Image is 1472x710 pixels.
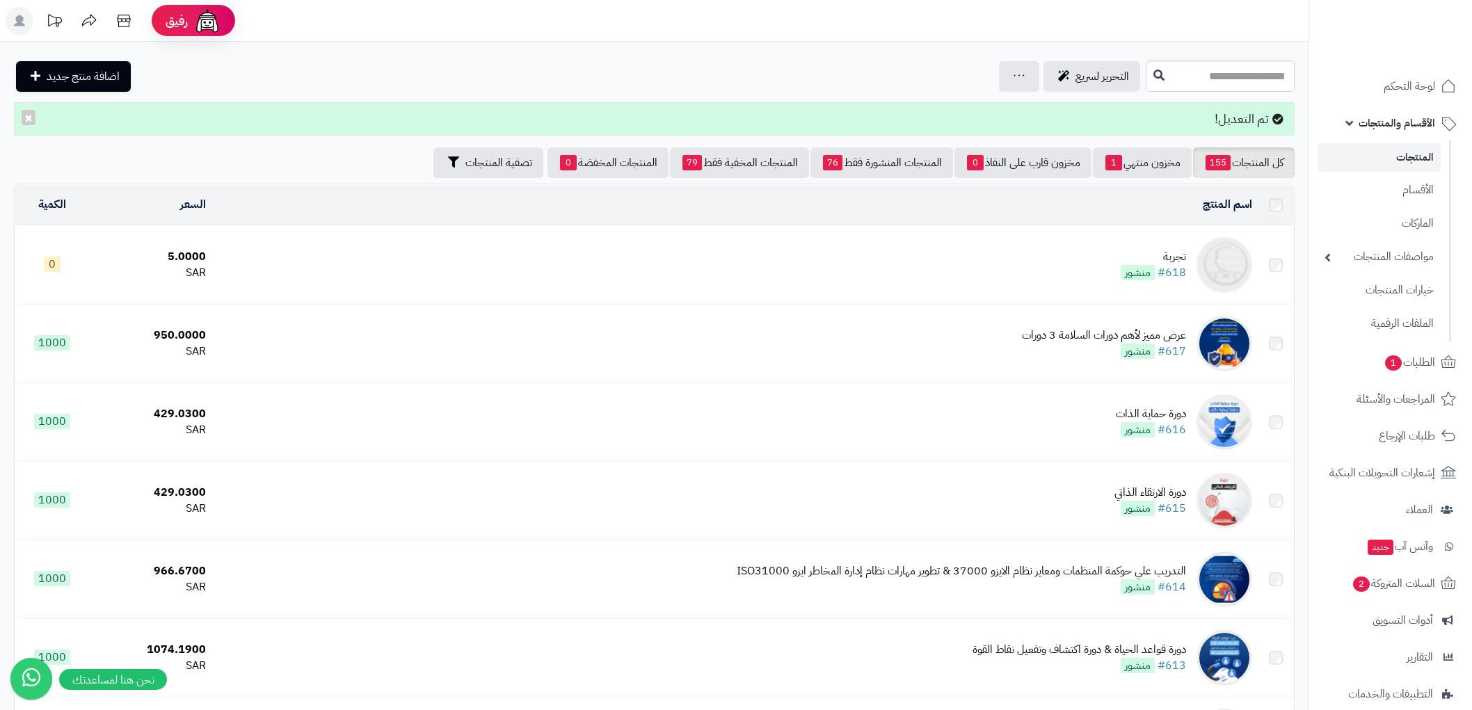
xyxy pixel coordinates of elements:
div: 429.0300 [95,485,205,501]
a: العملاء [1318,493,1464,526]
a: #615 [1158,500,1186,517]
a: الكمية [38,196,66,213]
span: طلبات الإرجاع [1379,426,1435,446]
a: السعر [180,196,206,213]
a: المنتجات المخفضة0 [547,147,669,178]
a: المنتجات المنشورة فقط76 [810,147,953,178]
span: تصفية المنتجات [465,154,532,171]
span: التحرير لسريع [1075,68,1129,85]
a: #618 [1158,264,1186,281]
span: منشور [1121,422,1155,437]
span: المراجعات والأسئلة [1357,389,1435,409]
div: تجربة [1121,249,1186,265]
span: 79 [682,155,702,170]
a: مخزون قارب على النفاذ0 [954,147,1091,178]
span: 1000 [34,414,70,429]
div: SAR [95,579,205,595]
span: 1000 [34,335,70,350]
img: عرض مميز لأهم دورات السلامة 3 دورات [1197,316,1252,371]
div: SAR [95,422,205,438]
a: التحرير لسريع [1043,61,1140,92]
a: وآتس آبجديد [1318,530,1464,563]
div: دورة الارتقاء الذاتي [1114,485,1186,501]
span: منشور [1121,501,1155,516]
img: التدريب علي حوكمة المنظمات ومعاير نظام الايزو 37000 & تطوير مهارات نظام إدارة المخاطر ايزو ISO31000 [1197,551,1252,607]
a: المراجعات والأسئلة [1318,382,1464,416]
span: 0 [44,257,61,272]
span: 155 [1206,155,1231,170]
img: دورة حماية الذات [1197,394,1252,450]
a: المنتجات [1318,143,1441,172]
span: وآتس آب [1366,537,1433,556]
img: دورة الارتقاء الذاتي [1197,473,1252,529]
a: #613 [1158,657,1186,674]
span: 76 [823,155,842,170]
a: التقارير [1318,640,1464,674]
a: #617 [1158,343,1186,360]
span: التطبيقات والخدمات [1348,684,1433,704]
a: الطلبات1 [1318,346,1464,379]
img: تجربة [1197,237,1252,293]
div: SAR [95,501,205,517]
span: التقارير [1407,647,1433,667]
img: ai-face.png [193,7,221,35]
a: إشعارات التحويلات البنكية [1318,456,1464,490]
span: أدوات التسويق [1373,611,1433,630]
span: 1000 [34,571,70,586]
div: 1074.1900 [95,642,205,658]
a: اسم المنتج [1203,196,1252,213]
a: خيارات المنتجات [1318,275,1441,305]
span: 1 [1385,355,1402,371]
span: 1000 [34,492,70,508]
div: 429.0300 [95,406,205,422]
a: كل المنتجات155 [1193,147,1295,178]
button: تصفية المنتجات [433,147,543,178]
span: الأقسام والمنتجات [1359,113,1435,133]
a: أدوات التسويق [1318,604,1464,637]
img: logo-2.png [1377,37,1459,66]
span: 1 [1105,155,1122,170]
span: جديد [1368,540,1393,555]
img: دورة قواعد الحياة & دورة اكتشاف وتفعيل نقاط القوة [1197,630,1252,686]
div: 966.6700 [95,563,205,579]
a: تحديثات المنصة [37,7,72,38]
div: SAR [95,344,205,360]
span: الطلبات [1384,353,1435,372]
a: مواصفات المنتجات [1318,242,1441,272]
a: الملفات الرقمية [1318,309,1441,339]
span: السلات المتروكة [1352,574,1435,593]
a: الأقسام [1318,175,1441,205]
span: 1000 [34,650,70,665]
div: تم التعديل! [14,102,1295,136]
a: السلات المتروكة2 [1318,567,1464,600]
div: دورة حماية الذات [1116,406,1186,422]
div: SAR [95,658,205,674]
span: 0 [967,155,984,170]
div: 950.0000 [95,328,205,344]
a: #616 [1158,421,1186,438]
span: اضافة منتج جديد [47,68,120,85]
a: مخزون منتهي1 [1093,147,1192,178]
div: 5.0000 [95,249,205,265]
span: منشور [1121,579,1155,595]
span: 0 [560,155,577,170]
span: منشور [1121,265,1155,280]
span: 2 [1353,576,1370,592]
a: اضافة منتج جديد [16,61,131,92]
span: إشعارات التحويلات البنكية [1329,463,1435,483]
a: لوحة التحكم [1318,70,1464,103]
a: طلبات الإرجاع [1318,419,1464,453]
a: #614 [1158,579,1186,595]
span: منشور [1121,658,1155,673]
button: × [22,110,35,125]
div: عرض مميز لأهم دورات السلامة 3 دورات [1022,328,1186,344]
span: العملاء [1406,500,1433,519]
span: لوحة التحكم [1384,76,1435,96]
div: SAR [95,265,205,281]
span: منشور [1121,344,1155,359]
a: المنتجات المخفية فقط79 [670,147,809,178]
div: التدريب علي حوكمة المنظمات ومعاير نظام الايزو 37000 & تطوير مهارات نظام إدارة المخاطر ايزو ISO31000 [737,563,1186,579]
span: رفيق [166,13,188,29]
a: الماركات [1318,209,1441,239]
div: دورة قواعد الحياة & دورة اكتشاف وتفعيل نقاط القوة [973,642,1186,658]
